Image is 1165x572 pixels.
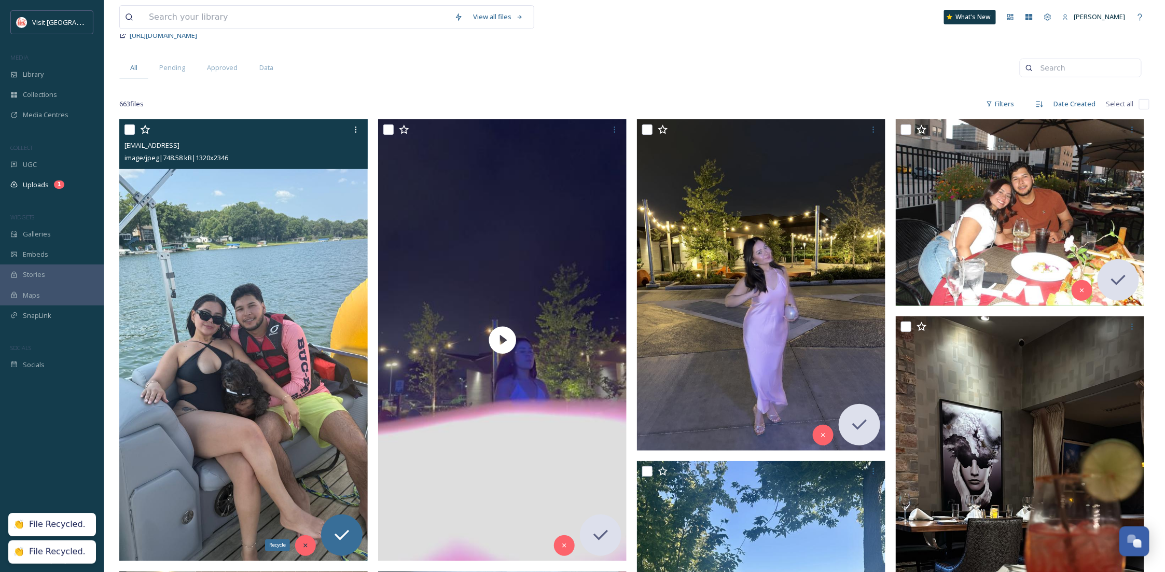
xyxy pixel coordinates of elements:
[265,539,290,551] div: Recycle
[1106,99,1134,109] span: Select all
[23,311,51,320] span: SnapLink
[54,180,64,189] div: 1
[119,119,368,561] img: ext_1757723004.151782_Escalantenickelson@gmail.com-25C57D5F-EC88-4A49-BF83-B8B18BFC32F2.jpeg
[23,270,45,280] span: Stories
[981,94,1020,114] div: Filters
[23,90,57,100] span: Collections
[944,10,996,24] a: What's New
[144,6,449,29] input: Search your library
[10,144,33,151] span: COLLECT
[896,119,1144,305] img: ext_1757723003.041361_Escalantenickelson@gmail.com-a918696a-7ed7-4aab-b954-ac64994ff2e6.jpeg
[23,69,44,79] span: Library
[23,249,48,259] span: Embeds
[159,63,185,73] span: Pending
[10,344,31,352] span: SOCIALS
[23,290,40,300] span: Maps
[10,53,29,61] span: MEDIA
[130,29,197,41] a: [URL][DOMAIN_NAME]
[1035,58,1136,78] input: Search
[124,153,228,162] span: image/jpeg | 748.58 kB | 1320 x 2346
[119,99,144,109] span: 663 file s
[1057,7,1131,27] a: [PERSON_NAME]
[17,17,27,27] img: vsbm-stackedMISH_CMYKlogo2017.jpg
[23,360,45,370] span: Socials
[1074,12,1126,21] span: [PERSON_NAME]
[637,119,885,450] img: ext_1757723004.595451_Escalantenickelson@gmail.com-IMG_0494.jpeg
[468,7,529,27] a: View all files
[23,110,68,120] span: Media Centres
[13,547,24,557] div: 👏
[23,229,51,239] span: Galleries
[130,31,197,40] span: [URL][DOMAIN_NAME]
[378,119,627,561] img: thumbnail
[10,213,34,221] span: WIDGETS
[1049,94,1101,114] div: Date Created
[1119,526,1149,556] button: Open Chat
[29,547,86,557] div: File Recycled.
[23,160,37,170] span: UGC
[207,63,238,73] span: Approved
[130,63,137,73] span: All
[13,519,24,530] div: 👏
[29,519,86,530] div: File Recycled.
[124,141,179,150] span: [EMAIL_ADDRESS]
[23,180,49,190] span: Uploads
[259,63,273,73] span: Data
[32,17,113,27] span: Visit [GEOGRAPHIC_DATA]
